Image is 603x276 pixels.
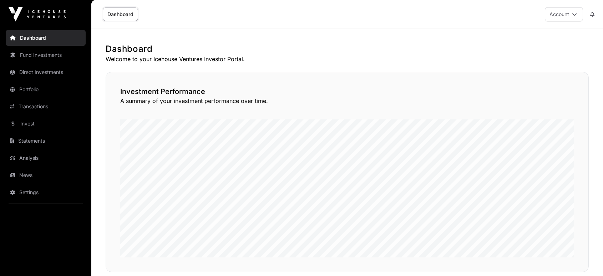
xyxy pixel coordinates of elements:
[6,47,86,63] a: Fund Investments
[6,167,86,183] a: News
[106,43,589,55] h1: Dashboard
[106,55,589,63] p: Welcome to your Icehouse Ventures Investor Portal.
[6,99,86,114] a: Transactions
[9,7,66,21] img: Icehouse Ventures Logo
[6,64,86,80] a: Direct Investments
[545,7,583,21] button: Account
[6,30,86,46] a: Dashboard
[120,97,574,105] p: A summary of your investment performance over time.
[103,8,138,21] a: Dashboard
[6,116,86,132] a: Invest
[6,184,86,200] a: Settings
[120,87,574,97] h2: Investment Performance
[6,150,86,166] a: Analysis
[6,133,86,149] a: Statements
[6,82,86,97] a: Portfolio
